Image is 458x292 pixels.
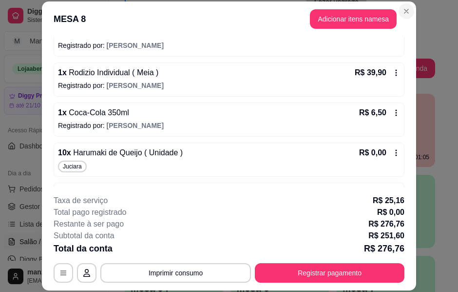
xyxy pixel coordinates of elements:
[58,121,400,130] p: Registrado por:
[107,82,164,89] span: [PERSON_NAME]
[54,195,108,207] p: Taxa de serviço
[368,230,404,242] p: R$ 251,60
[310,9,397,29] button: Adicionar itens namesa
[255,263,404,283] button: Registrar pagamento
[58,147,183,159] p: 10 x
[42,1,416,37] header: MESA 8
[100,263,251,283] button: Imprimir consumo
[58,41,400,50] p: Registrado por:
[71,148,183,157] span: Harumaki de Queijo ( Unidade )
[399,3,414,19] button: Close
[107,122,164,129] span: [PERSON_NAME]
[58,67,158,79] p: 1 x
[67,68,159,77] span: Rodizio Individual ( Meia )
[373,195,404,207] p: R$ 25,16
[364,242,404,255] p: R$ 276,76
[54,242,113,255] p: Total da conta
[377,207,404,218] p: R$ 0,00
[54,218,124,230] p: Restante à ser pago
[58,81,400,90] p: Registrado por:
[61,163,84,170] span: Juciara
[54,207,126,218] p: Total pago registrado
[359,147,386,159] p: R$ 0,00
[359,107,386,119] p: R$ 6,50
[107,42,164,49] span: [PERSON_NAME]
[58,107,129,119] p: 1 x
[54,230,114,242] p: Subtotal da conta
[67,108,129,117] span: Coca-Cola 350ml
[368,218,404,230] p: R$ 276,76
[355,67,386,79] p: R$ 39,90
